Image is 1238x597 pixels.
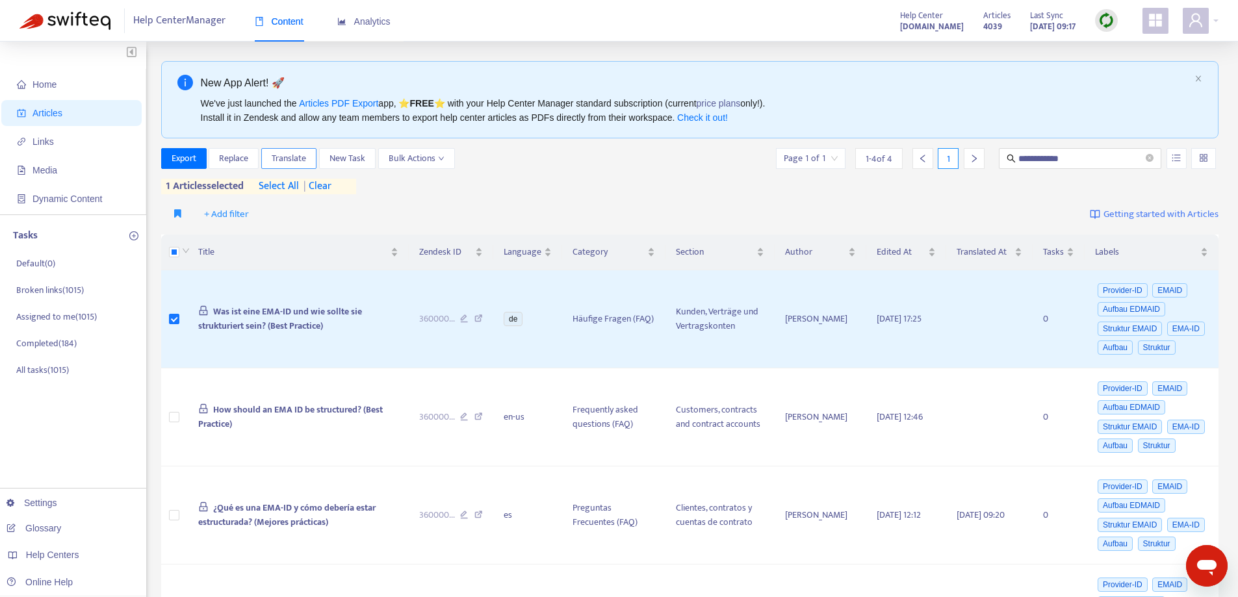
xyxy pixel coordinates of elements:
span: Last Sync [1030,8,1063,23]
span: Provider-ID [1098,381,1148,396]
td: Preguntas Frecuentes (FAQ) [562,466,665,565]
span: Struktur EMAID [1098,420,1162,434]
span: Analytics [337,16,391,27]
span: Bulk Actions [389,151,445,166]
span: Articles [32,108,62,118]
span: Struktur EMAID [1098,322,1162,336]
th: Author [775,235,866,270]
span: Struktur [1138,340,1176,355]
span: Aufbau [1098,438,1133,453]
span: Help Center Manager [133,8,226,33]
span: Provider-ID [1098,283,1148,298]
span: EMA-ID [1167,322,1205,336]
span: appstore [1148,12,1163,28]
span: 1 articles selected [161,179,244,194]
p: Default ( 0 ) [16,257,55,270]
span: Aufbau EDMAID [1098,302,1165,316]
span: file-image [17,166,26,175]
span: EMA-ID [1167,420,1205,434]
a: Getting started with Articles [1090,204,1219,225]
th: Labels [1085,235,1219,270]
span: lock [198,502,209,512]
strong: 4039 [983,19,1002,34]
td: 0 [1033,270,1085,368]
span: user [1188,12,1204,28]
span: Aufbau [1098,340,1133,355]
p: Assigned to me ( 1015 ) [16,310,97,324]
th: Tasks [1033,235,1085,270]
span: down [438,155,445,162]
span: book [255,17,264,26]
th: Translated At [946,235,1033,270]
a: Settings [6,498,57,508]
span: left [918,154,927,163]
button: New Task [319,148,376,169]
span: Author [785,245,845,259]
a: Check it out! [677,112,728,123]
button: unordered-list [1167,148,1187,169]
td: Customers, contracts and contract accounts [665,368,775,466]
img: sync.dc5367851b00ba804db3.png [1098,12,1115,29]
span: Aufbau EDMAID [1098,400,1165,414]
button: Export [161,148,207,169]
span: search [1007,154,1016,163]
span: Title [198,245,388,259]
td: 0 [1033,466,1085,565]
span: Language [504,245,541,259]
span: Aufbau [1098,537,1133,551]
td: Clientes, contratos y cuentas de contrato [665,466,775,565]
span: clear [299,179,331,194]
button: + Add filter [194,204,259,225]
span: Help Centers [26,550,79,560]
button: close [1194,75,1202,83]
td: Frequently asked questions (FAQ) [562,368,665,466]
span: Labels [1095,245,1198,259]
span: lock [198,403,209,414]
span: Media [32,165,57,175]
button: Bulk Actionsdown [378,148,455,169]
span: Edited At [877,245,925,259]
span: down [182,247,190,255]
span: [DATE] 09:20 [957,507,1005,522]
img: Swifteq [19,12,110,30]
th: Edited At [866,235,946,270]
span: Translate [272,151,306,166]
a: [DOMAIN_NAME] [900,19,964,34]
th: Language [493,235,562,270]
span: Section [676,245,754,259]
span: close-circle [1146,153,1154,165]
strong: [DATE] 09:17 [1030,19,1076,34]
span: Struktur [1138,537,1176,551]
span: + Add filter [204,207,249,222]
span: Provider-ID [1098,479,1148,494]
button: Replace [209,148,259,169]
span: Struktur EMAID [1098,518,1162,532]
p: Completed ( 184 ) [16,337,77,350]
span: Help Center [900,8,943,23]
span: 360000 ... [419,410,455,424]
span: select all [259,179,299,194]
button: Translate [261,148,316,169]
span: Links [32,136,54,147]
span: 360000 ... [419,508,455,522]
td: [PERSON_NAME] [775,466,866,565]
span: Provider-ID [1098,578,1148,592]
a: Online Help [6,577,73,587]
span: How should an EMA ID be structured? (Best Practice) [198,402,383,431]
div: 1 [938,148,959,169]
span: EMAID [1152,381,1187,396]
span: New Task [329,151,365,166]
td: 0 [1033,368,1085,466]
td: en-us [493,368,562,466]
span: Was ist eine EMA-ID und wie sollte sie strukturiert sein? (Best Practice) [198,304,363,333]
td: Häufige Fragen (FAQ) [562,270,665,368]
a: Articles PDF Export [299,98,378,108]
span: Tasks [1043,245,1064,259]
td: [PERSON_NAME] [775,368,866,466]
span: ¿Qué es una EMA-ID y cómo debería estar estructurada? (Mejores prácticas) [198,500,376,529]
td: [PERSON_NAME] [775,270,866,368]
span: de [504,312,522,326]
div: We've just launched the app, ⭐ ⭐️ with your Help Center Manager standard subscription (current on... [201,96,1190,125]
p: All tasks ( 1015 ) [16,363,69,377]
